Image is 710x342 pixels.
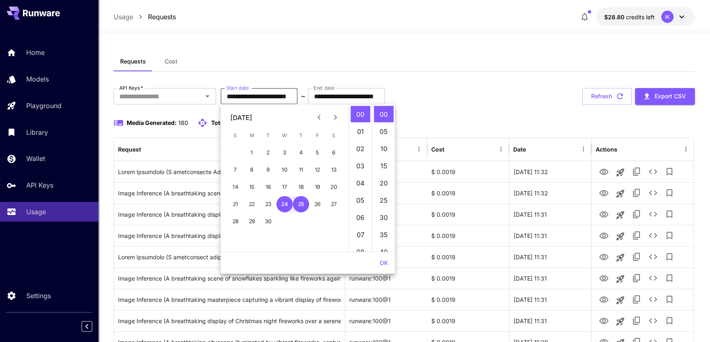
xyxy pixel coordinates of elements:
div: 24 Sep, 2025 11:31 [509,246,591,267]
div: $ 0.0019 [427,267,509,289]
button: Copy TaskUUID [628,206,645,222]
li: 30 minutes [374,209,394,226]
div: IK [661,11,674,23]
label: Start date [226,84,249,91]
button: 19 [309,179,325,195]
div: $ 0.0019 [427,161,509,182]
div: $ 0.0019 [427,246,509,267]
button: Menu [680,143,692,155]
div: $ 0.0019 [427,204,509,225]
button: 9 [260,162,276,178]
button: Copy TaskUUID [628,185,645,201]
button: 8 [243,162,260,178]
button: OK [376,256,391,271]
li: 5 hours [350,192,370,208]
p: Playground [26,101,61,111]
div: 24 Sep, 2025 11:31 [509,204,591,225]
button: 12 [309,162,325,178]
button: Copy TaskUUID [628,313,645,329]
span: Total API requests: [211,119,264,126]
li: 2 hours [350,140,370,157]
p: Usage [114,12,133,22]
button: Sort [445,143,457,155]
div: Cost [431,146,444,153]
button: Add to library [661,270,678,286]
button: Export CSV [635,88,695,105]
button: See details [645,249,661,265]
span: Cost [165,58,177,65]
div: runware:100@1 [345,310,427,331]
button: Copy TaskUUID [628,227,645,244]
span: 180 [178,119,188,126]
button: 27 [325,196,342,213]
li: 40 minutes [374,244,394,260]
button: View [596,163,612,180]
p: ~ [300,91,305,101]
button: Launch in playground [612,313,628,330]
button: Add to library [661,313,678,329]
p: Wallet [26,154,45,163]
p: Usage [26,207,46,217]
button: View [596,291,612,308]
button: 22 [243,196,260,213]
button: View [596,312,612,329]
button: 28 [227,213,243,230]
span: Tuesday [261,127,275,144]
label: API Keys [119,84,143,91]
div: Request [118,146,141,153]
button: 6 [325,145,342,161]
div: 24 Sep, 2025 11:31 [509,225,591,246]
div: [DATE] [230,113,252,122]
button: Refresh [582,88,632,105]
button: Menu [495,143,507,155]
li: 1 hours [350,123,370,140]
p: Library [26,127,48,137]
button: View [596,206,612,222]
button: See details [645,291,661,308]
div: $28.79804 [604,13,655,21]
button: Open [202,91,213,102]
button: See details [645,313,661,329]
button: Copy TaskUUID [628,249,645,265]
button: 11 [293,162,309,178]
div: runware:100@1 [345,267,427,289]
button: Sort [142,143,153,155]
button: View [596,184,612,201]
span: Monday [244,127,259,144]
div: Actions [596,146,617,153]
p: Home [26,48,45,57]
button: 24 [276,196,293,213]
div: $ 0.0019 [427,225,509,246]
div: Click to copy prompt [118,247,341,267]
li: 8 hours [350,244,370,260]
div: Click to copy prompt [118,183,341,204]
div: Click to copy prompt [118,161,341,182]
button: 7 [227,162,243,178]
a: Requests [148,12,176,22]
button: 23 [260,196,276,213]
ul: Select hours [349,104,372,252]
div: Click to copy prompt [118,289,341,310]
div: $ 0.0019 [427,310,509,331]
button: Add to library [661,185,678,201]
button: 20 [325,179,342,195]
li: 3 hours [350,158,370,174]
div: Click to copy prompt [118,225,341,246]
button: 30 [260,213,276,230]
button: View [596,248,612,265]
p: Models [26,74,49,84]
button: See details [645,270,661,286]
li: 5 minutes [374,123,394,140]
div: 24 Sep, 2025 11:31 [509,267,591,289]
div: Click to copy prompt [118,268,341,289]
span: $28.80 [604,14,626,20]
button: Copy TaskUUID [628,270,645,286]
button: 18 [293,179,309,195]
p: Settings [26,291,51,301]
div: $ 0.0019 [427,182,509,204]
button: Collapse sidebar [82,321,92,332]
button: Menu [413,143,425,155]
button: View [596,270,612,286]
button: $28.79804IK [596,7,695,26]
span: Friday [310,127,325,144]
